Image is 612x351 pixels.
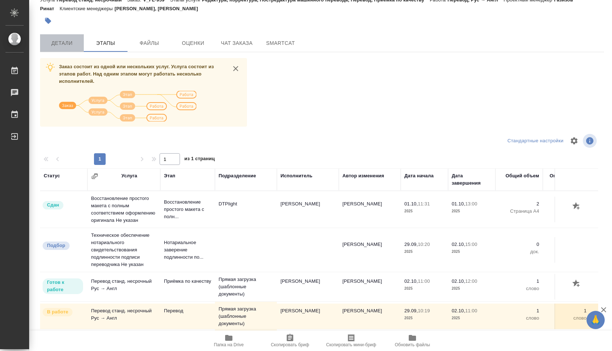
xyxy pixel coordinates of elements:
[339,274,401,300] td: [PERSON_NAME]
[263,39,298,48] span: SmartCat
[88,39,123,48] span: Этапы
[382,331,443,351] button: Обновить файлы
[164,278,211,285] p: Приёмка по качеству
[40,13,56,29] button: Добавить тэг
[499,307,539,315] p: 1
[404,201,418,207] p: 01.10,
[164,198,211,220] p: Восстановление простого макета с полн...
[44,172,60,180] div: Статус
[546,285,586,292] p: слово
[452,315,492,322] p: 2025
[452,172,492,187] div: Дата завершения
[339,237,401,263] td: [PERSON_NAME]
[452,308,465,313] p: 02.10,
[47,242,65,249] p: Подбор
[259,331,321,351] button: Скопировать бриф
[465,242,477,247] p: 15:00
[184,154,215,165] span: из 1 страниц
[570,278,583,290] button: Добавить оценку
[219,172,256,180] div: Подразделение
[87,191,160,228] td: Восстановление простого макета с полным соответствием оформлению оригинала Не указан
[271,342,309,347] span: Скопировать бриф
[164,239,211,261] p: Нотариальное заверение подлинности по...
[499,315,539,322] p: слово
[215,197,277,222] td: DTPlight
[198,331,259,351] button: Папка на Drive
[499,208,539,215] p: Страница А4
[132,39,167,48] span: Файлы
[339,197,401,222] td: [PERSON_NAME]
[546,200,586,208] p: 2
[499,285,539,292] p: слово
[589,312,602,328] span: 🙏
[277,304,339,329] td: [PERSON_NAME]
[506,172,539,180] div: Общий объем
[570,200,583,213] button: Добавить оценку
[280,172,313,180] div: Исполнитель
[277,197,339,222] td: [PERSON_NAME]
[321,331,382,351] button: Скопировать мини-бриф
[546,278,586,285] p: 1
[499,248,539,255] p: док.
[404,208,444,215] p: 2025
[395,342,430,347] span: Обновить файлы
[565,132,583,150] span: Настроить таблицу
[60,6,115,11] p: Клиентские менеджеры
[418,308,430,313] p: 10:19
[506,135,565,147] div: split button
[404,172,433,180] div: Дата начала
[59,64,214,84] span: Заказ состоит из одной или нескольких услуг. Услуга состоит из этапов работ. Над одним этапом мог...
[546,248,586,255] p: док.
[47,201,59,209] p: Сдан
[219,39,254,48] span: Чат заказа
[546,241,586,248] p: 0
[87,274,160,300] td: Перевод станд. несрочный Рус → Англ
[418,242,430,247] p: 10:20
[121,172,137,180] div: Услуга
[404,285,444,292] p: 2025
[465,201,477,207] p: 13:00
[404,308,418,313] p: 29.09,
[342,172,384,180] div: Автор изменения
[87,304,160,329] td: Перевод станд. несрочный Рус → Англ
[404,248,444,255] p: 2025
[452,201,465,207] p: 01.10,
[215,302,277,331] td: Прямая загрузка (шаблонные документы)
[452,242,465,247] p: 02.10,
[418,201,430,207] p: 11:31
[452,208,492,215] p: 2025
[215,272,277,301] td: Прямая загрузка (шаблонные документы)
[44,39,79,48] span: Детали
[586,311,605,329] button: 🙏
[91,173,98,180] button: Сгруппировать
[164,307,211,315] p: Перевод
[339,304,401,329] td: [PERSON_NAME]
[404,278,418,284] p: 02.10,
[452,285,492,292] p: 2025
[583,134,598,148] span: Посмотреть информацию
[452,278,465,284] p: 02.10,
[164,172,175,180] div: Этап
[499,241,539,248] p: 0
[452,248,492,255] p: 2025
[465,308,477,313] p: 11:00
[546,208,586,215] p: Страница А4
[277,274,339,300] td: [PERSON_NAME]
[404,242,418,247] p: 29.09,
[546,172,586,187] div: Оплачиваемый объем
[465,278,477,284] p: 12:00
[115,6,204,11] p: [PERSON_NAME], [PERSON_NAME]
[499,278,539,285] p: 1
[47,308,68,316] p: В работе
[230,63,241,74] button: close
[546,307,586,315] p: 1
[546,315,586,322] p: слово
[499,200,539,208] p: 2
[214,342,244,347] span: Папка на Drive
[326,342,376,347] span: Скопировать мини-бриф
[87,228,160,272] td: Техническое обеспечение нотариального свидетельствования подлинности подписи переводчика Не указан
[176,39,211,48] span: Оценки
[418,278,430,284] p: 11:00
[404,315,444,322] p: 2025
[47,279,79,293] p: Готов к работе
